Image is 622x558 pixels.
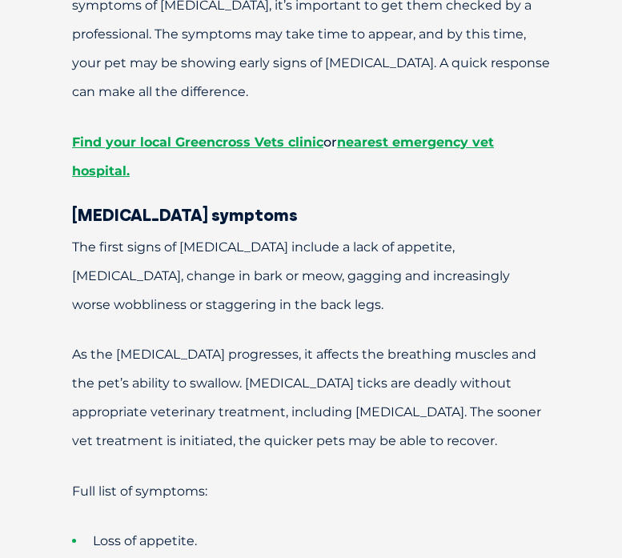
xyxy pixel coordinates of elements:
span: Loss of appetite. [93,533,197,548]
span: Full list of symptoms: [72,484,207,499]
h3: [MEDICAL_DATA] symptoms [16,207,606,223]
p: or [16,128,606,186]
a: Find your local Greencross Vets clinic [72,134,323,150]
span: As the [MEDICAL_DATA] progresses, it affects the breathing muscles and the pet’s ability to swall... [72,347,541,448]
span: The first signs of [MEDICAL_DATA] include a lack of appetite, [MEDICAL_DATA], change in bark or m... [72,239,510,312]
a: nearest emergency vet hospital. [72,134,494,179]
